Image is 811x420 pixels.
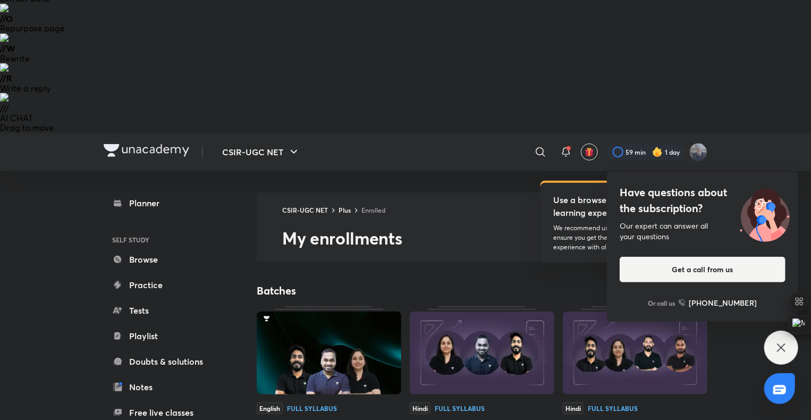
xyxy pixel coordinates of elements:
button: avatar [581,144,598,161]
a: Company Logo [104,144,189,159]
a: [PHONE_NUMBER] [679,297,757,308]
a: Doubts & solutions [104,351,227,372]
img: Company Logo [104,144,189,157]
div: Full Syllabus [588,405,638,411]
h6: [PHONE_NUMBER] [689,297,757,308]
h5: Use a browser for a better learning experience [553,194,659,219]
img: streak [652,147,663,157]
a: Plus [339,206,351,214]
span: Hindi [563,402,584,414]
a: Browse [104,249,227,270]
a: Tests [104,300,227,321]
a: Enrolled [361,206,385,214]
img: Probin Rai [689,143,707,161]
h2: My enrollments [282,228,707,249]
a: Planner [104,192,227,214]
img: ttu_illustration_new.svg [731,184,798,242]
a: CSIR-UGC NET [282,206,328,214]
h6: SELF STUDY [104,231,227,249]
img: Thumbnail [257,312,401,394]
p: We recommend using the Chrome browser to ensure you get the most up-to-date learning experience w... [553,223,695,252]
div: Full Syllabus [435,405,485,411]
h4: Batches [257,284,482,298]
span: English [257,402,283,414]
button: CSIR-UGC NET [216,141,307,163]
img: avatar [585,147,594,157]
span: Hindi [410,402,430,414]
button: Get a call from us [620,257,785,282]
img: Thumbnail [563,312,707,394]
a: Practice [104,274,227,296]
div: Our expert can answer all your questions [620,221,785,242]
h4: Have questions about the subscription? [620,184,785,216]
div: Full Syllabus [287,405,337,411]
p: Or call us [648,298,675,308]
a: Playlist [104,325,227,347]
a: Notes [104,376,227,398]
img: Thumbnail [410,312,554,394]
